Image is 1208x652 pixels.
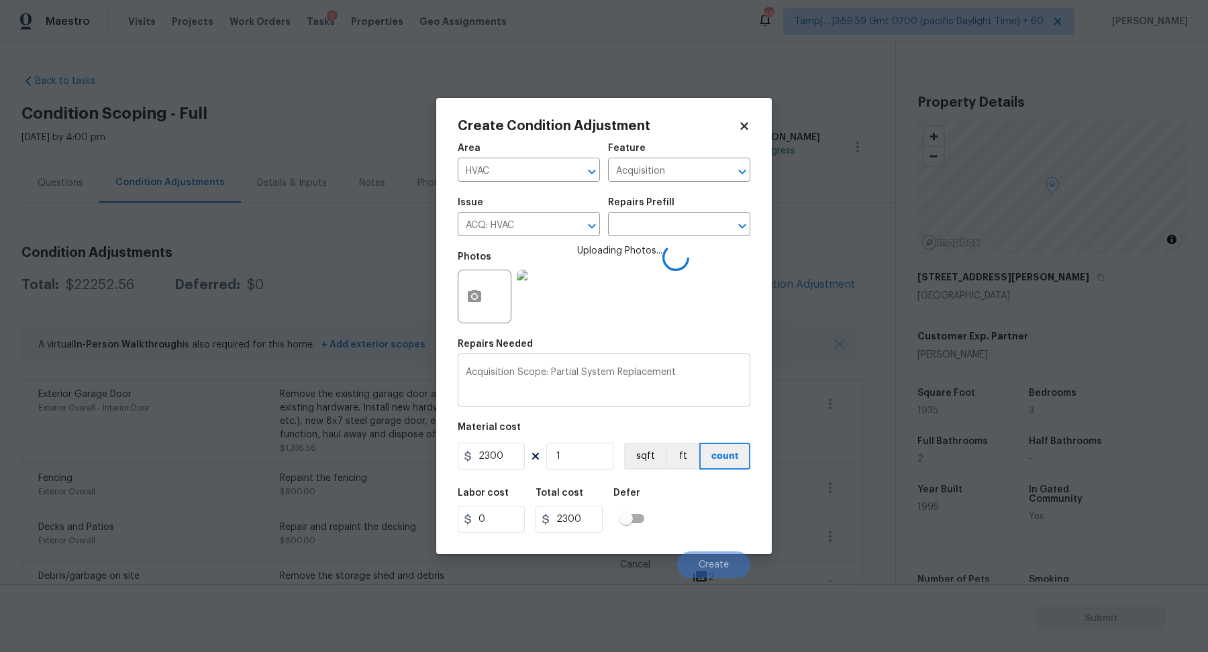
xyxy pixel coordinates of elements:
button: ft [666,443,699,470]
button: Open [583,162,601,181]
button: sqft [624,443,666,470]
h5: Material cost [458,423,521,432]
h5: Defer [613,488,640,498]
button: Open [733,217,752,235]
button: count [699,443,750,470]
textarea: Acquisition Scope: Partial System Replacement [466,368,742,396]
h5: Issue [458,198,483,207]
h5: Feature [608,144,646,153]
h5: Area [458,144,481,153]
h2: Create Condition Adjustment [458,119,738,133]
span: Cancel [620,560,650,570]
button: Open [733,162,752,181]
h5: Labor cost [458,488,509,498]
span: Uploading Photos... [577,244,662,331]
h5: Photos [458,252,491,262]
h5: Total cost [536,488,583,498]
button: Create [677,551,750,578]
button: Cancel [599,551,672,578]
h5: Repairs Prefill [608,198,674,207]
button: Open [583,217,601,235]
span: Create [699,560,729,570]
h5: Repairs Needed [458,339,533,349]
